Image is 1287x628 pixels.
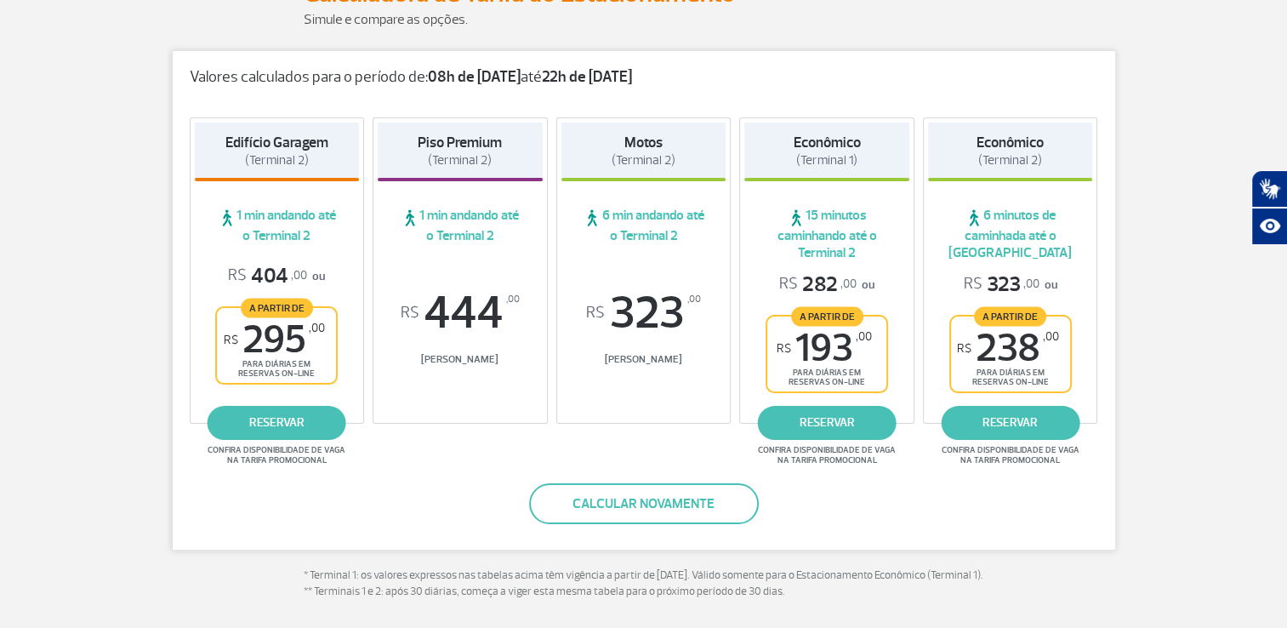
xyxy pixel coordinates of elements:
[245,152,309,168] span: (Terminal 2)
[224,333,238,347] sup: R$
[758,406,897,440] a: reservar
[796,152,857,168] span: (Terminal 1)
[378,290,543,336] span: 444
[225,134,328,151] strong: Edifício Garagem
[957,329,1059,368] span: 238
[205,445,348,465] span: Confira disponibilidade de vaga na tarifa promocional
[791,306,863,326] span: A partir de
[529,483,759,524] button: Calcular novamente
[561,290,726,336] span: 323
[228,263,325,289] p: ou
[978,152,1042,168] span: (Terminal 2)
[378,207,543,244] span: 1 min andando até o Terminal 2
[228,263,307,289] span: 404
[957,341,971,356] sup: R$
[779,271,857,298] span: 282
[939,445,1082,465] span: Confira disponibilidade de vaga na tarifa promocional
[755,445,898,465] span: Confira disponibilidade de vaga na tarifa promocional
[777,341,791,356] sup: R$
[506,290,520,309] sup: ,00
[231,359,322,379] span: para diárias em reservas on-line
[965,368,1056,387] span: para diárias em reservas on-line
[304,568,984,601] p: * Terminal 1: os valores expressos nas tabelas acima têm vigência a partir de [DATE]. Válido some...
[782,368,872,387] span: para diárias em reservas on-line
[1251,208,1287,245] button: Abrir recursos assistivos.
[561,207,726,244] span: 6 min andando até o Terminal 2
[1251,170,1287,208] button: Abrir tradutor de língua de sinais.
[304,9,984,30] p: Simule e compare as opções.
[309,321,325,335] sup: ,00
[1251,170,1287,245] div: Plugin de acessibilidade da Hand Talk.
[224,321,325,359] span: 295
[612,152,675,168] span: (Terminal 2)
[777,329,872,368] span: 193
[964,271,1039,298] span: 323
[794,134,861,151] strong: Econômico
[190,68,1098,87] p: Valores calculados para o período de: até
[687,290,701,309] sup: ,00
[974,306,1046,326] span: A partir de
[428,67,521,87] strong: 08h de [DATE]
[561,353,726,366] span: [PERSON_NAME]
[378,353,543,366] span: [PERSON_NAME]
[428,152,492,168] span: (Terminal 2)
[624,134,663,151] strong: Motos
[779,271,874,298] p: ou
[586,304,605,323] sup: R$
[977,134,1044,151] strong: Econômico
[195,207,360,244] span: 1 min andando até o Terminal 2
[856,329,872,344] sup: ,00
[418,134,502,151] strong: Piso Premium
[542,67,632,87] strong: 22h de [DATE]
[1043,329,1059,344] sup: ,00
[928,207,1093,261] span: 6 minutos de caminhada até o [GEOGRAPHIC_DATA]
[941,406,1079,440] a: reservar
[241,298,313,317] span: A partir de
[964,271,1057,298] p: ou
[744,207,909,261] span: 15 minutos caminhando até o Terminal 2
[208,406,346,440] a: reservar
[401,304,419,323] sup: R$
